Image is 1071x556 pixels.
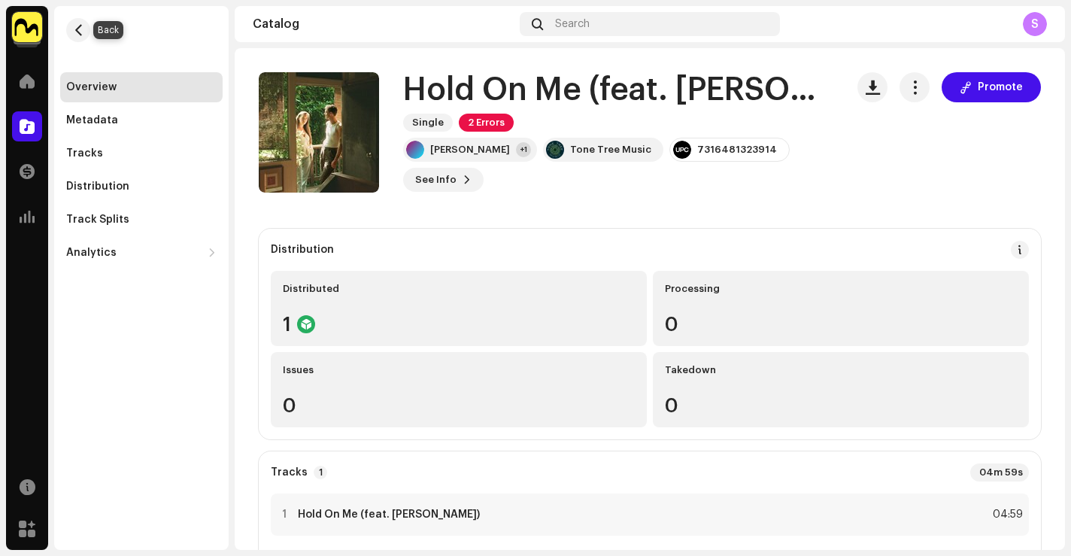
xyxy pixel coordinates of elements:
[60,205,223,235] re-m-nav-item: Track Splits
[66,147,103,160] div: Tracks
[60,172,223,202] re-m-nav-item: Distribution
[271,466,308,479] strong: Tracks
[283,283,635,295] div: Distributed
[403,114,453,132] span: Single
[665,283,1017,295] div: Processing
[1023,12,1047,36] div: S
[66,214,129,226] div: Track Splits
[570,144,651,156] div: Tone Tree Music
[66,247,117,259] div: Analytics
[403,168,484,192] button: See Info
[546,141,564,159] img: 6b8862c6-9c87-4018-998c-0b922ee04504
[942,72,1041,102] button: Promote
[298,509,480,521] strong: Hold On Me (feat. [PERSON_NAME])
[430,144,510,156] div: [PERSON_NAME]
[415,165,457,195] span: See Info
[60,238,223,268] re-m-nav-dropdown: Analytics
[66,181,129,193] div: Distribution
[253,18,514,30] div: Catalog
[66,114,118,126] div: Metadata
[60,72,223,102] re-m-nav-item: Overview
[60,105,223,135] re-m-nav-item: Metadata
[12,12,42,42] img: 1276ee5d-5357-4eee-b3c8-6fdbc920d8e6
[970,463,1029,482] div: 04m 59s
[459,114,514,132] span: 2 Errors
[283,364,635,376] div: Issues
[314,466,327,479] p-badge: 1
[978,72,1023,102] span: Promote
[665,364,1017,376] div: Takedown
[516,142,531,157] div: +1
[60,138,223,169] re-m-nav-item: Tracks
[66,81,117,93] div: Overview
[990,506,1023,524] div: 04:59
[697,144,777,156] div: 7316481323914
[555,18,590,30] span: Search
[403,73,833,108] h1: Hold On Me (feat. [PERSON_NAME])
[271,244,334,256] div: Distribution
